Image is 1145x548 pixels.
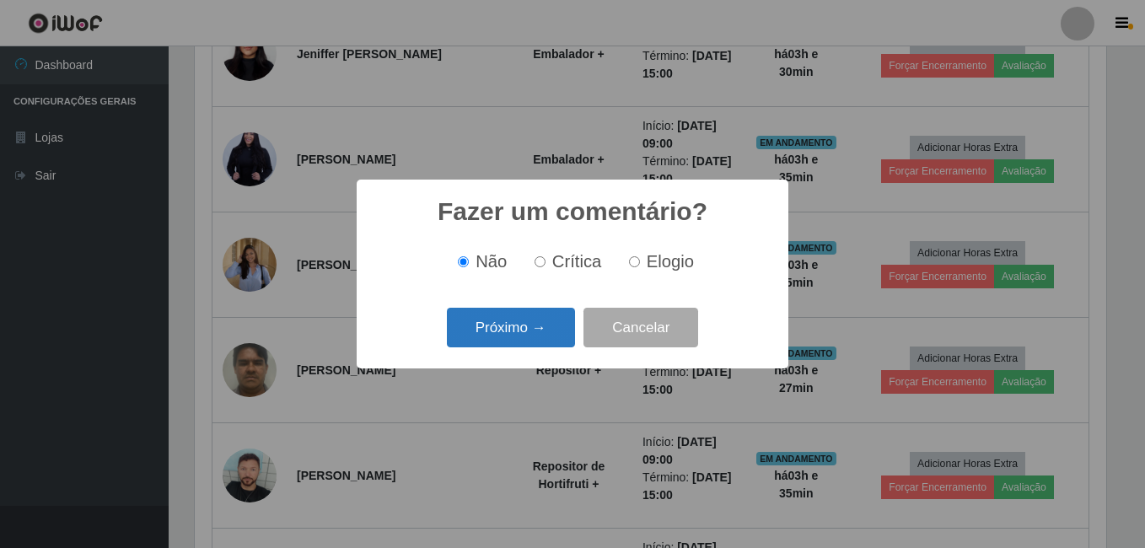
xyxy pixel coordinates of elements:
span: Crítica [552,252,602,271]
button: Próximo → [447,308,575,347]
button: Cancelar [583,308,698,347]
h2: Fazer um comentário? [438,196,707,227]
input: Elogio [629,256,640,267]
span: Elogio [647,252,694,271]
input: Crítica [535,256,546,267]
span: Não [476,252,507,271]
input: Não [458,256,469,267]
